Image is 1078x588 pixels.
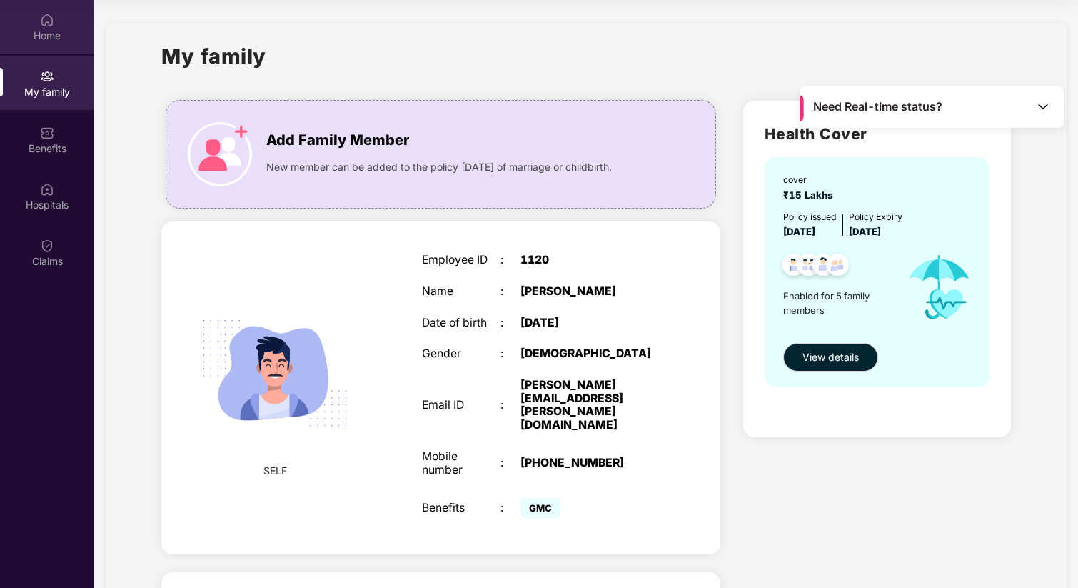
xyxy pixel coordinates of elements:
[813,99,942,114] span: Need Real-time status?
[520,498,560,518] span: GMC
[40,126,54,140] img: svg+xml;base64,PHN2ZyBpZD0iQmVuZWZpdHMiIHhtbG5zPSJodHRwOi8vd3d3LnczLm9yZy8yMDAwL3N2ZyIgd2lkdGg9Ij...
[188,122,252,186] img: icon
[849,210,902,224] div: Policy Expiry
[520,347,658,361] div: [DEMOGRAPHIC_DATA]
[266,129,409,151] span: Add Family Member
[266,159,612,175] span: New member can be added to the policy [DATE] of marriage or childbirth.
[500,285,520,299] div: :
[783,226,815,237] span: [DATE]
[500,457,520,470] div: :
[1036,99,1050,114] img: Toggle Icon
[263,463,287,479] span: SELF
[40,13,54,27] img: svg+xml;base64,PHN2ZyBpZD0iSG9tZSIgeG1sbnM9Imh0dHA6Ly93d3cudzMub3JnLzIwMDAvc3ZnIiB3aWR0aD0iMjAiIG...
[806,249,841,284] img: svg+xml;base64,PHN2ZyB4bWxucz0iaHR0cDovL3d3dy53My5vcmcvMjAwMC9zdmciIHdpZHRoPSI0OC45NDMiIGhlaWdodD...
[849,226,881,237] span: [DATE]
[40,182,54,196] img: svg+xml;base64,PHN2ZyBpZD0iSG9zcGl0YWxzIiB4bWxucz0iaHR0cDovL3d3dy53My5vcmcvMjAwMC9zdmciIHdpZHRoPS...
[520,379,658,432] div: [PERSON_NAME][EMAIL_ADDRESS][PERSON_NAME][DOMAIN_NAME]
[185,283,365,463] img: svg+xml;base64,PHN2ZyB4bWxucz0iaHR0cDovL3d3dy53My5vcmcvMjAwMC9zdmciIHdpZHRoPSIyMjQiIGhlaWdodD0iMT...
[820,249,855,284] img: svg+xml;base64,PHN2ZyB4bWxucz0iaHR0cDovL3d3dy53My5vcmcvMjAwMC9zdmciIHdpZHRoPSI0OC45NDMiIGhlaWdodD...
[791,249,826,284] img: svg+xml;base64,PHN2ZyB4bWxucz0iaHR0cDovL3d3dy53My5vcmcvMjAwMC9zdmciIHdpZHRoPSI0OC45MTUiIGhlaWdodD...
[520,457,658,470] div: [PHONE_NUMBER]
[783,189,839,201] span: ₹15 Lakhs
[783,289,895,318] span: Enabled for 5 family members
[765,122,989,146] h2: Health Cover
[422,450,500,477] div: Mobile number
[500,502,520,515] div: :
[500,399,520,412] div: :
[40,69,54,84] img: svg+xml;base64,PHN2ZyB3aWR0aD0iMjAiIGhlaWdodD0iMjAiIHZpZXdCb3g9IjAgMCAyMCAyMCIgZmlsbD0ibm9uZSIgeG...
[161,40,266,72] h1: My family
[895,239,984,336] img: icon
[422,317,500,330] div: Date of birth
[422,254,500,267] div: Employee ID
[520,254,658,267] div: 1120
[520,285,658,299] div: [PERSON_NAME]
[422,347,500,361] div: Gender
[783,173,839,186] div: cover
[802,349,859,365] span: View details
[500,254,520,267] div: :
[500,347,520,361] div: :
[40,239,54,253] img: svg+xml;base64,PHN2ZyBpZD0iQ2xhaW0iIHhtbG5zPSJodHRwOi8vd3d3LnczLm9yZy8yMDAwL3N2ZyIgd2lkdGg9IjIwIi...
[776,249,811,284] img: svg+xml;base64,PHN2ZyB4bWxucz0iaHR0cDovL3d3dy53My5vcmcvMjAwMC9zdmciIHdpZHRoPSI0OC45NDMiIGhlaWdodD...
[422,502,500,515] div: Benefits
[783,210,837,224] div: Policy issued
[422,285,500,299] div: Name
[500,317,520,330] div: :
[520,317,658,330] div: [DATE]
[422,399,500,412] div: Email ID
[783,343,878,372] button: View details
